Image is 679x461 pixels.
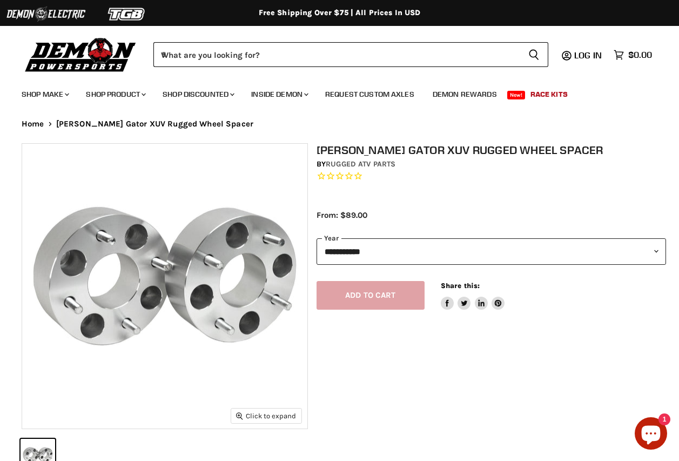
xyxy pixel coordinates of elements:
a: Inside Demon [243,83,315,105]
inbox-online-store-chat: Shopify online store chat [631,417,670,452]
a: Request Custom Axles [317,83,422,105]
button: Click to expand [231,409,301,423]
span: Click to expand [236,412,296,420]
a: Home [22,119,44,129]
aside: Share this: [441,281,505,310]
h1: [PERSON_NAME] Gator XUV Rugged Wheel Spacer [317,143,666,157]
a: Rugged ATV Parts [326,159,395,169]
a: Log in [569,50,608,60]
span: From: $89.00 [317,210,367,220]
img: Demon Electric Logo 2 [5,4,86,24]
a: Shop Product [78,83,152,105]
img: Demon Powersports [22,35,140,74]
span: $0.00 [628,50,652,60]
a: Shop Discounted [154,83,241,105]
button: Search [520,42,548,67]
a: $0.00 [608,47,657,63]
span: Share this: [441,282,480,290]
a: Shop Make [14,83,76,105]
div: by [317,158,666,170]
a: Race Kits [522,83,576,105]
input: When autocomplete results are available use up and down arrows to review and enter to select [153,42,520,67]
span: New! [507,91,526,99]
img: TGB Logo 2 [86,4,167,24]
img: John Deere Gator XUV Rugged Wheel Spacer [22,144,307,429]
span: Log in [574,50,602,61]
form: Product [153,42,548,67]
ul: Main menu [14,79,649,105]
select: year [317,238,666,265]
span: Rated 0.0 out of 5 stars 0 reviews [317,171,666,182]
span: [PERSON_NAME] Gator XUV Rugged Wheel Spacer [56,119,253,129]
a: Demon Rewards [425,83,505,105]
